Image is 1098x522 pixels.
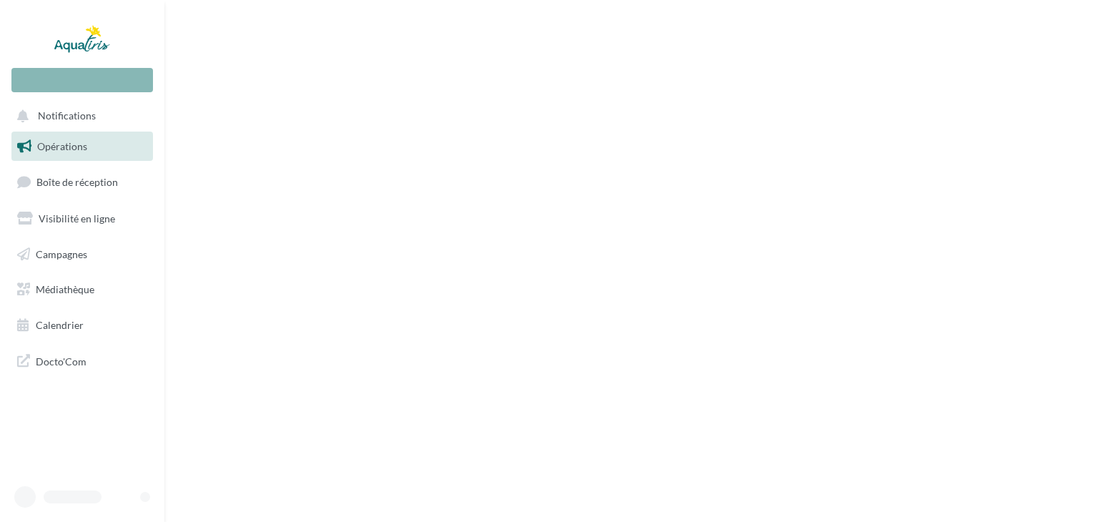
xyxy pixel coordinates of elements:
[38,110,96,122] span: Notifications
[39,212,115,225] span: Visibilité en ligne
[9,204,156,234] a: Visibilité en ligne
[9,346,156,376] a: Docto'Com
[36,176,118,188] span: Boîte de réception
[9,275,156,305] a: Médiathèque
[37,140,87,152] span: Opérations
[9,167,156,197] a: Boîte de réception
[11,68,153,92] div: Nouvelle campagne
[36,319,84,331] span: Calendrier
[9,240,156,270] a: Campagnes
[9,132,156,162] a: Opérations
[9,310,156,340] a: Calendrier
[36,352,86,370] span: Docto'Com
[36,247,87,260] span: Campagnes
[36,283,94,295] span: Médiathèque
